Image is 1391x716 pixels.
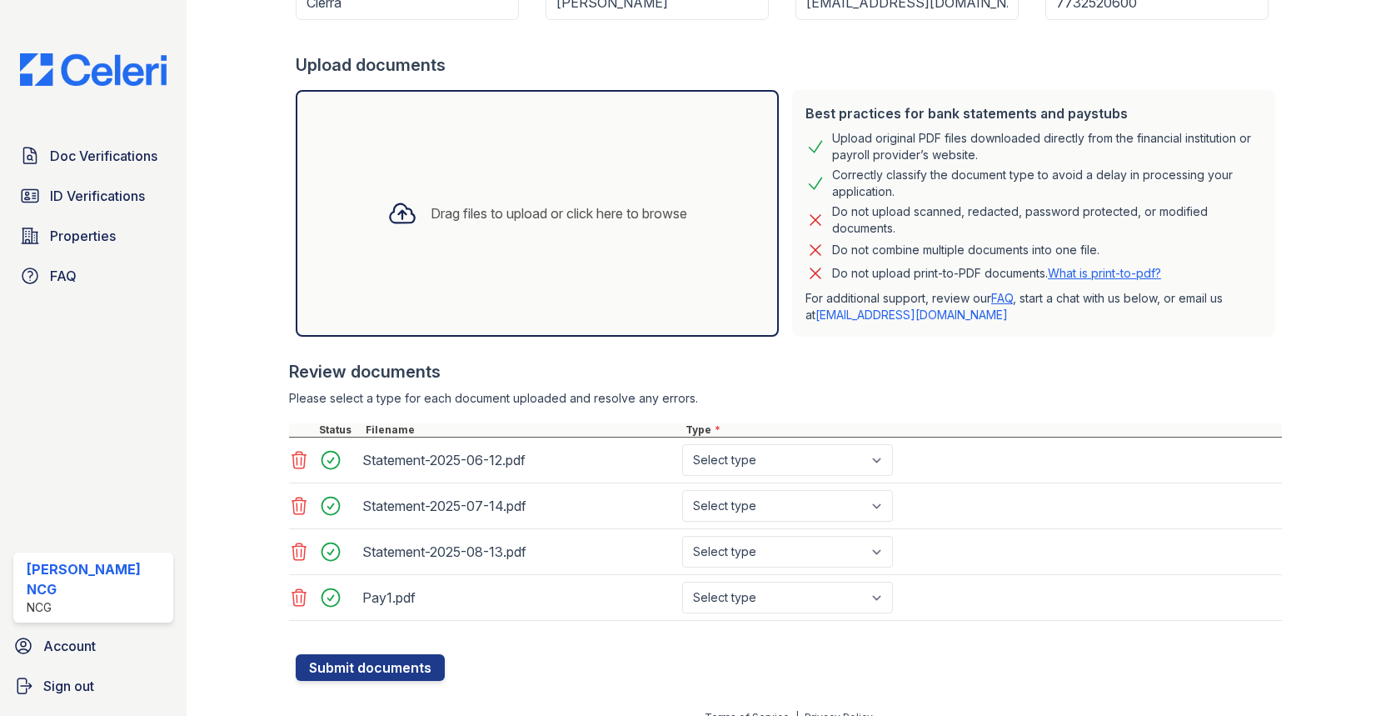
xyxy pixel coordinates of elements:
div: Status [316,423,362,437]
span: Properties [50,226,116,246]
span: Sign out [43,676,94,696]
a: FAQ [991,291,1013,305]
span: FAQ [50,266,77,286]
div: Upload documents [296,53,1283,77]
div: Please select a type for each document uploaded and resolve any errors. [289,390,1283,407]
div: Do not upload scanned, redacted, password protected, or modified documents. [832,203,1262,237]
a: ID Verifications [13,179,173,213]
a: What is print-to-pdf? [1048,266,1161,280]
img: CE_Logo_Blue-a8612792a0a2168367f1c8372b55b34899dd931a85d93a1a3d3e32e68fde9ad4.png [7,53,180,86]
div: NCG [27,599,167,616]
a: Doc Verifications [13,139,173,173]
div: [PERSON_NAME] NCG [27,559,167,599]
span: Doc Verifications [50,146,157,166]
div: Statement-2025-08-13.pdf [362,538,676,565]
div: Drag files to upload or click here to browse [431,203,687,223]
a: Account [7,629,180,663]
button: Submit documents [296,654,445,681]
p: For additional support, review our , start a chat with us below, or email us at [805,290,1262,323]
a: [EMAIL_ADDRESS][DOMAIN_NAME] [815,308,1008,322]
span: ID Verifications [50,186,145,206]
a: FAQ [13,259,173,293]
div: Filename [362,423,682,437]
div: Pay1.pdf [362,584,676,611]
div: Best practices for bank statements and paystubs [805,103,1262,123]
a: Properties [13,219,173,253]
div: Type [682,423,1283,437]
div: Correctly classify the document type to avoid a delay in processing your application. [832,167,1262,200]
div: Statement-2025-07-14.pdf [362,493,676,519]
div: Statement-2025-06-12.pdf [362,447,676,473]
div: Upload original PDF files downloaded directly from the financial institution or payroll provider’... [832,130,1262,163]
span: Account [43,636,96,656]
div: Review documents [289,360,1283,383]
a: Sign out [7,669,180,703]
div: Do not combine multiple documents into one file. [832,240,1099,260]
p: Do not upload print-to-PDF documents. [832,265,1161,282]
